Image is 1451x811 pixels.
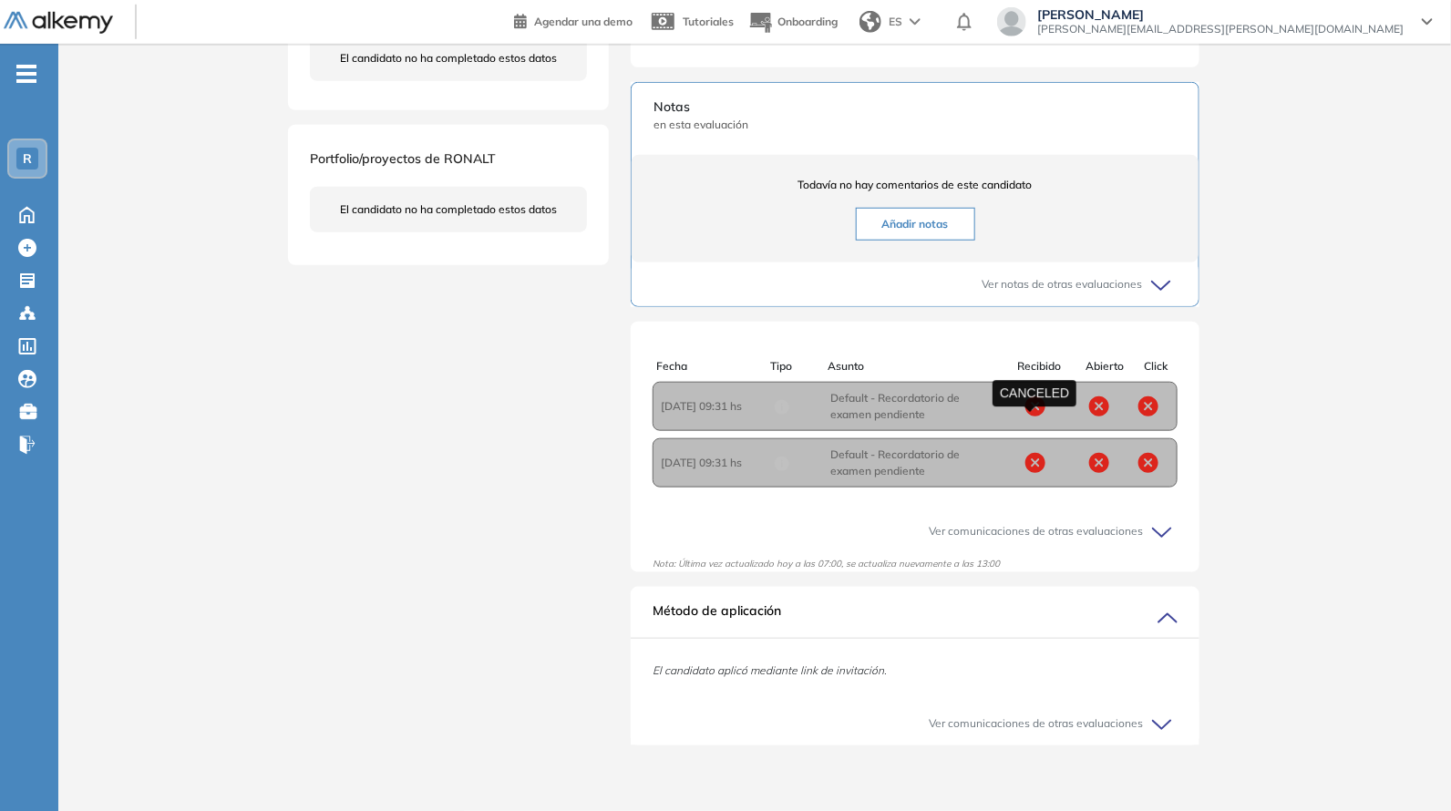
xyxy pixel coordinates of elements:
span: Agendar una demo [534,15,633,28]
span: [PERSON_NAME][EMAIL_ADDRESS][PERSON_NAME][DOMAIN_NAME] [1037,22,1404,36]
img: arrow [910,18,921,26]
span: en esta evaluación [653,117,1177,133]
span: El candidato no ha completado estos datos [340,50,557,67]
span: ES [889,14,902,30]
div: CANCELED [993,380,1076,406]
div: Click [1134,358,1178,375]
div: Tipo [770,358,828,375]
div: Fecha [656,358,770,375]
span: Todavía no hay comentarios de este candidato [653,177,1177,193]
span: Portfolio/proyectos de RONALT [310,150,496,167]
span: Ver comunicaciones de otras evaluaciones [929,715,1143,732]
span: Ver comunicaciones de otras evaluaciones [929,523,1143,539]
img: world [859,11,881,33]
i: - [16,72,36,76]
span: El candidato aplicó mediante link de invitación. [653,663,887,677]
button: Añadir notas [856,208,975,241]
button: Onboarding [748,3,838,42]
span: [PERSON_NAME] [1037,7,1404,22]
span: [DATE] 09:31 hs [661,398,774,415]
a: Agendar una demo [514,9,633,31]
div: Abierto [1075,358,1134,375]
span: [DATE] 09:31 hs [661,455,774,471]
span: Notas [653,98,1177,117]
span: Tutoriales [683,15,734,28]
span: El candidato no ha completado estos datos [340,201,557,218]
img: Logo [4,12,113,35]
span: Default - Recordatorio de examen pendiente [830,447,1000,479]
span: Onboarding [777,15,838,28]
span: Método de aplicación [653,601,781,631]
span: R [23,151,32,166]
span: Ver notas de otras evaluaciones [982,276,1142,293]
div: Recibido [1003,358,1075,375]
span: Nota: Última vez actualizado hoy a las 07:00, se actualiza nuevamente a las 13:00 [653,558,1000,577]
span: Default - Recordatorio de examen pendiente [830,390,1000,423]
div: Asunto [828,358,999,375]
